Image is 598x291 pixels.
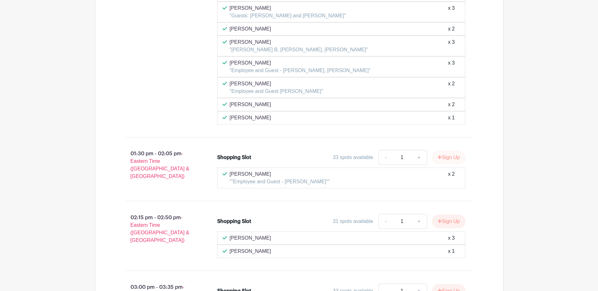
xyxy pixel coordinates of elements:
[229,88,323,95] p: "Employee and Guest [PERSON_NAME]"
[378,150,393,165] a: -
[229,12,346,20] p: "Guests: [PERSON_NAME] and [PERSON_NAME]"
[448,59,455,74] div: x 3
[131,215,189,243] span: - Eastern Time ([GEOGRAPHIC_DATA] & [GEOGRAPHIC_DATA])
[411,214,427,229] a: +
[131,151,189,179] span: - Eastern Time ([GEOGRAPHIC_DATA] & [GEOGRAPHIC_DATA])
[115,211,207,247] p: 02:15 pm - 02:50 pm
[448,170,455,185] div: x 2
[448,4,455,20] div: x 3
[448,80,455,95] div: x 2
[229,80,323,88] p: [PERSON_NAME]
[448,234,455,242] div: x 3
[432,215,465,228] button: Sign Up
[229,46,368,54] p: "[PERSON_NAME] B, [PERSON_NAME], [PERSON_NAME]"
[333,218,373,225] div: 31 spots available
[229,25,271,33] p: [PERSON_NAME]
[229,67,370,74] p: "Employee and Guest - [PERSON_NAME], [PERSON_NAME]"
[229,101,271,108] p: [PERSON_NAME]
[229,59,370,67] p: [PERSON_NAME]
[229,234,271,242] p: [PERSON_NAME]
[378,214,393,229] a: -
[448,248,455,255] div: x 1
[229,4,346,12] p: [PERSON_NAME]
[432,151,465,164] button: Sign Up
[229,38,368,46] p: [PERSON_NAME]
[448,101,455,108] div: x 2
[448,114,455,122] div: x 1
[229,170,330,178] p: [PERSON_NAME]
[229,114,271,122] p: [PERSON_NAME]
[217,218,251,225] div: Shopping Slot
[115,147,207,183] p: 01:30 pm - 02:05 pm
[448,38,455,54] div: x 3
[448,25,455,33] div: x 2
[229,178,330,185] p: ""Employee and Guest - [PERSON_NAME]""
[217,154,251,161] div: Shopping Slot
[229,248,271,255] p: [PERSON_NAME]
[411,150,427,165] a: +
[333,154,373,161] div: 33 spots available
